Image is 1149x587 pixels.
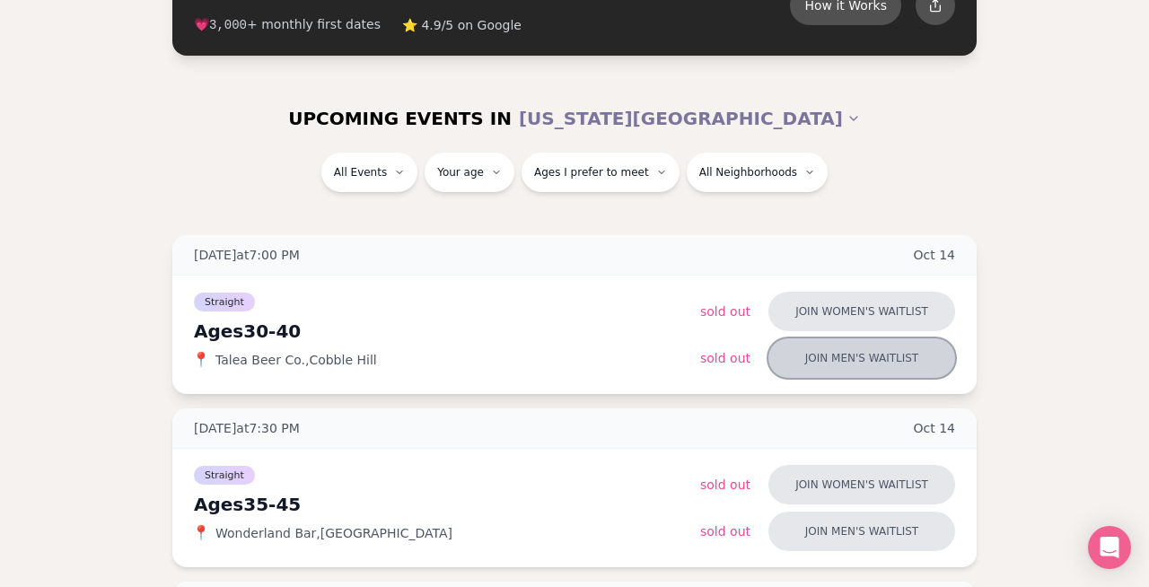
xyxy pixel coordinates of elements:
[402,16,522,34] span: ⭐ 4.9/5 on Google
[1088,526,1131,569] div: Open Intercom Messenger
[215,524,452,542] span: Wonderland Bar , [GEOGRAPHIC_DATA]
[194,419,300,437] span: [DATE] at 7:30 PM
[687,153,828,192] button: All Neighborhoods
[534,165,649,180] span: Ages I prefer to meet
[519,99,861,138] button: [US_STATE][GEOGRAPHIC_DATA]
[768,465,955,504] button: Join women's waitlist
[437,165,484,180] span: Your age
[194,492,700,517] div: Ages 35-45
[334,165,387,180] span: All Events
[914,419,956,437] span: Oct 14
[522,153,680,192] button: Ages I prefer to meet
[194,319,700,344] div: Ages 30-40
[194,526,208,540] span: 📍
[194,15,381,34] span: 💗 + monthly first dates
[194,353,208,367] span: 📍
[215,351,377,369] span: Talea Beer Co. , Cobble Hill
[768,292,955,331] button: Join women's waitlist
[700,304,750,319] span: Sold Out
[699,165,797,180] span: All Neighborhoods
[194,246,300,264] span: [DATE] at 7:00 PM
[768,512,955,551] button: Join men's waitlist
[288,106,512,131] span: UPCOMING EVENTS IN
[700,351,750,365] span: Sold Out
[321,153,417,192] button: All Events
[700,477,750,492] span: Sold Out
[425,153,514,192] button: Your age
[914,246,956,264] span: Oct 14
[768,338,955,378] button: Join men's waitlist
[209,18,247,32] span: 3,000
[700,524,750,539] span: Sold Out
[194,293,255,311] span: Straight
[194,466,255,485] span: Straight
